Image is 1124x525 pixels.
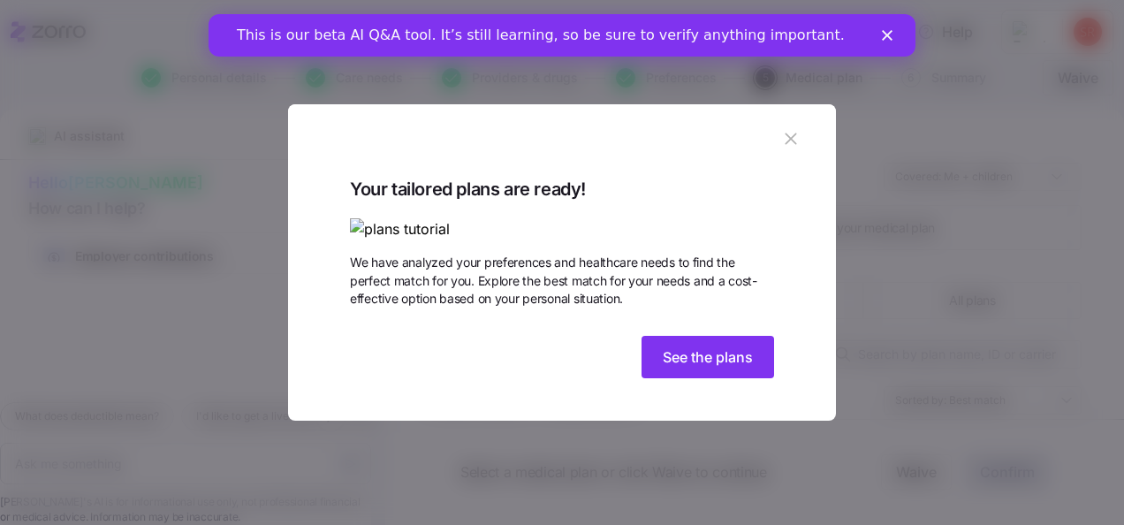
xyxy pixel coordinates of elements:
[350,175,774,204] span: Your tailored plans are ready!
[642,336,774,378] button: See the plans
[350,254,774,308] span: We have analyzed your preferences and healthcare needs to find the perfect match for you. Explore...
[209,14,915,57] iframe: Intercom live chat banner
[350,218,774,240] img: plans tutorial
[663,346,753,368] span: See the plans
[673,16,691,27] div: Close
